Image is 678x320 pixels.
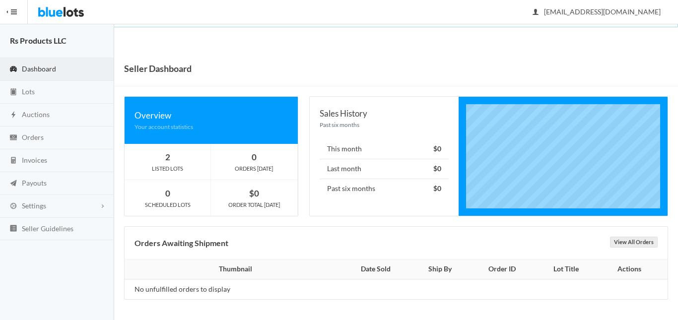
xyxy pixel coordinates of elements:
b: Orders Awaiting Shipment [135,238,228,248]
span: Dashboard [22,64,56,73]
span: Lots [22,87,35,96]
ion-icon: cog [8,202,18,211]
strong: 0 [165,188,170,198]
strong: 2 [165,152,170,162]
ion-icon: person [531,8,541,17]
div: SCHEDULED LOTS [125,200,210,209]
h1: Seller Dashboard [124,61,192,76]
li: Last month [320,159,449,179]
td: No unfulfilled orders to display [125,279,340,299]
ion-icon: paper plane [8,179,18,189]
th: Actions [597,259,668,279]
strong: $0 [433,164,441,173]
th: Date Sold [340,259,411,279]
div: Past six months [320,120,449,129]
div: Overview [135,109,288,122]
div: ORDERS [DATE] [211,164,297,173]
th: Order ID [469,259,535,279]
div: LISTED LOTS [125,164,210,173]
a: View All Orders [610,237,658,248]
ion-icon: flash [8,111,18,120]
div: ORDER TOTAL [DATE] [211,200,297,209]
strong: 0 [252,152,257,162]
span: Settings [22,201,46,210]
div: Sales History [320,107,449,120]
strong: $0 [433,144,441,153]
th: Lot Title [535,259,597,279]
ion-icon: cash [8,133,18,143]
strong: Rs Products LLC [10,36,67,45]
span: [EMAIL_ADDRESS][DOMAIN_NAME] [533,7,661,16]
strong: $0 [433,184,441,192]
th: Ship By [411,259,470,279]
div: Your account statistics [135,122,288,131]
span: Seller Guidelines [22,224,73,233]
span: Auctions [22,110,50,119]
ion-icon: calculator [8,156,18,166]
li: Past six months [320,179,449,198]
strong: $0 [249,188,259,198]
ion-icon: list box [8,224,18,234]
li: This month [320,139,449,159]
span: Invoices [22,156,47,164]
ion-icon: speedometer [8,65,18,74]
ion-icon: clipboard [8,88,18,97]
th: Thumbnail [125,259,340,279]
span: Payouts [22,179,47,187]
span: Orders [22,133,44,141]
